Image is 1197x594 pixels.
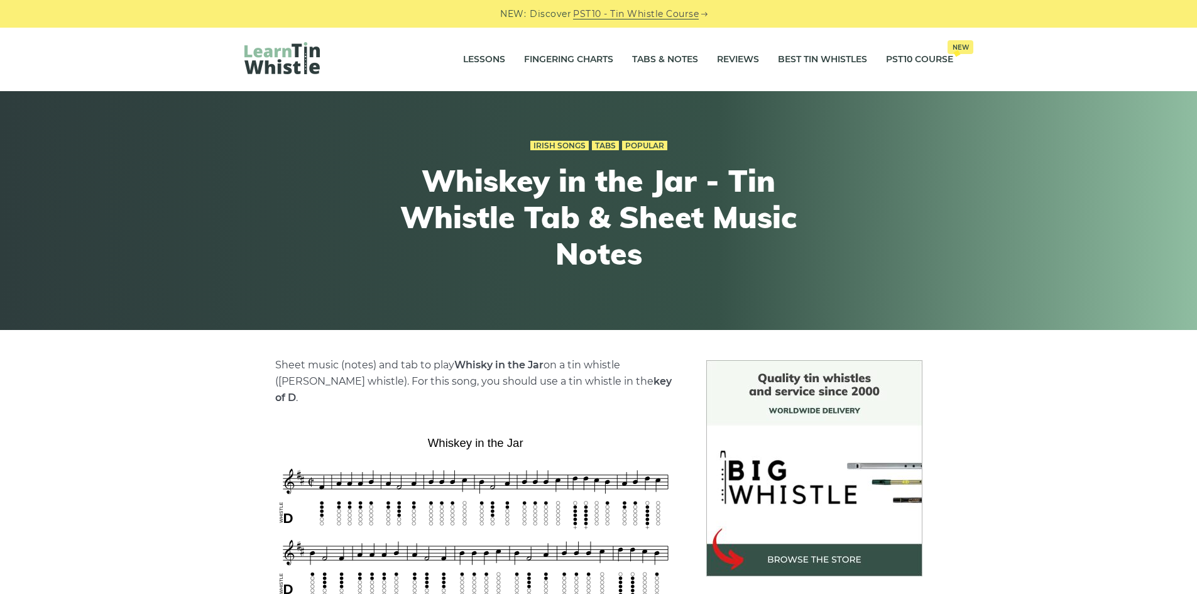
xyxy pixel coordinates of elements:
strong: key of D [275,375,672,404]
a: PST10 CourseNew [886,44,953,75]
img: LearnTinWhistle.com [244,42,320,74]
strong: Whisky in the Jar [454,359,544,371]
a: Popular [622,141,667,151]
img: BigWhistle Tin Whistle Store [706,360,922,576]
p: Sheet music (notes) and tab to play on a tin whistle ([PERSON_NAME] whistle). For this song, you ... [275,357,676,406]
a: Reviews [717,44,759,75]
a: Tabs [592,141,619,151]
span: New [948,40,973,54]
a: Fingering Charts [524,44,613,75]
a: Irish Songs [530,141,589,151]
a: Best Tin Whistles [778,44,867,75]
a: Tabs & Notes [632,44,698,75]
a: Lessons [463,44,505,75]
h1: Whiskey in the Jar - Tin Whistle Tab & Sheet Music Notes [368,163,830,272]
